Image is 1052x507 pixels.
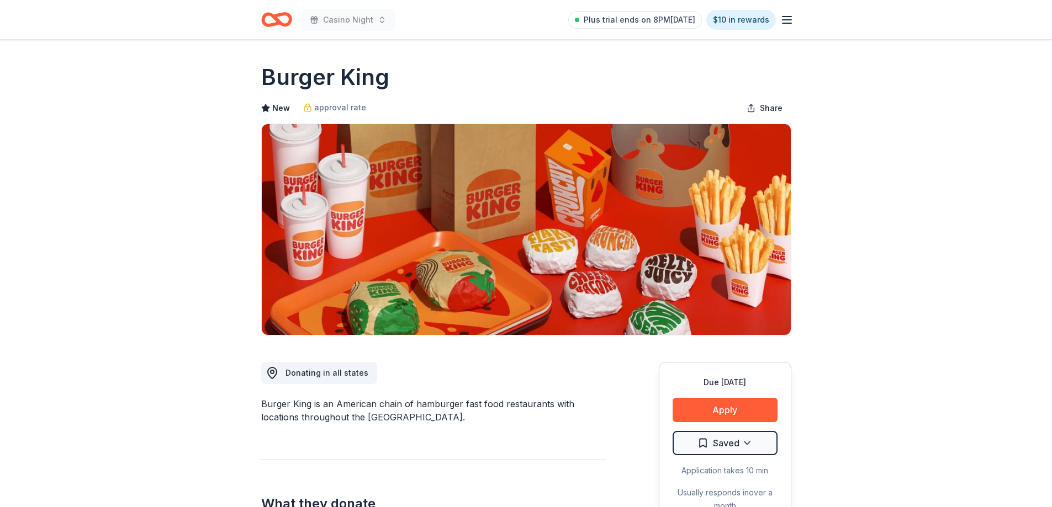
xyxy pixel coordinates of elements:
[272,102,290,115] span: New
[713,436,739,450] span: Saved
[673,376,778,389] div: Due [DATE]
[584,13,695,26] span: Plus trial ends on 8PM[DATE]
[673,398,778,422] button: Apply
[568,11,702,29] a: Plus trial ends on 8PM[DATE]
[706,10,776,30] a: $10 in rewards
[673,464,778,477] div: Application takes 10 min
[261,397,606,424] div: Burger King is an American chain of hamburger fast food restaurants with locations throughout the...
[261,62,389,93] h1: Burger King
[261,7,292,33] a: Home
[301,9,395,31] button: Casino Night
[673,431,778,455] button: Saved
[262,124,791,335] img: Image for Burger King
[323,13,373,26] span: Casino Night
[303,101,366,114] a: approval rate
[314,101,366,114] span: approval rate
[738,97,791,119] button: Share
[760,102,783,115] span: Share
[286,368,368,377] span: Donating in all states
